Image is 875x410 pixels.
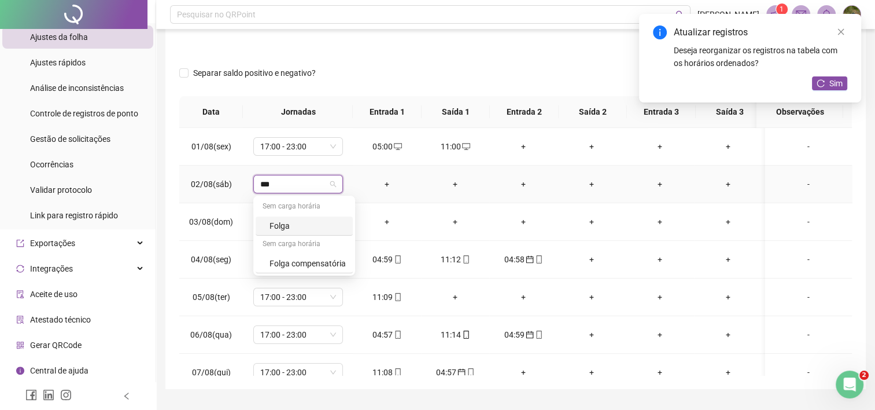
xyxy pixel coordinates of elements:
[756,96,843,128] th: Observações
[362,178,412,191] div: +
[766,105,834,118] span: Observações
[774,215,843,228] div: -
[30,109,138,118] span: Controle de registros de ponto
[393,293,402,301] span: mobile
[179,96,243,128] th: Data
[499,253,548,266] div: 04:58
[567,178,616,191] div: +
[393,255,402,263] span: mobile
[16,290,24,298] span: audit
[703,140,753,153] div: +
[635,140,685,153] div: +
[430,253,480,266] div: 11:12
[703,178,753,191] div: +
[774,253,843,266] div: -
[362,253,412,266] div: 04:59
[774,140,843,153] div: -
[30,211,118,220] span: Link para registro rápido
[189,67,320,79] span: Separar saldo positivo e negativo?
[674,25,847,39] div: Atualizar registros
[393,368,402,376] span: mobile
[812,76,847,90] button: Sim
[25,389,37,401] span: facebook
[430,178,480,191] div: +
[829,77,843,90] span: Sim
[837,28,845,36] span: close
[567,253,616,266] div: +
[260,288,336,306] span: 17:00 - 23:00
[456,368,466,376] span: calendar
[499,366,548,379] div: +
[653,25,667,39] span: info-circle
[191,142,231,151] span: 01/08(sex)
[534,255,543,263] span: mobile
[30,290,77,299] span: Aceite de uso
[353,96,421,128] th: Entrada 1
[191,180,232,189] span: 02/08(sáb)
[525,255,534,263] span: calendar
[567,215,616,228] div: +
[697,8,759,21] span: [PERSON_NAME]
[780,5,784,13] span: 1
[362,291,412,303] div: 11:09
[499,215,548,228] div: +
[776,3,788,15] sup: 1
[817,79,825,87] span: reload
[461,142,470,151] span: desktop
[362,366,412,379] div: 11:08
[525,331,534,339] span: calendar
[843,6,861,23] img: 90845
[703,291,753,303] div: +
[499,178,548,191] div: +
[466,368,475,376] span: mobile
[703,253,753,266] div: +
[30,341,82,350] span: Gerar QRCode
[635,253,685,266] div: +
[243,96,353,128] th: Jornadas
[30,239,75,248] span: Exportações
[123,392,131,400] span: left
[499,328,548,341] div: 04:59
[635,215,685,228] div: +
[16,316,24,324] span: solution
[256,236,353,254] div: Sem carga horária
[774,366,843,379] div: -
[30,160,73,169] span: Ocorrências
[703,366,753,379] div: +
[770,9,781,20] span: notification
[30,315,91,324] span: Atestado técnico
[269,219,346,232] div: Folga
[567,328,616,341] div: +
[30,185,92,195] span: Validar protocolo
[430,215,480,228] div: +
[635,328,685,341] div: +
[461,255,470,263] span: mobile
[422,96,490,128] th: Saída 1
[193,292,230,302] span: 05/08(ter)
[836,371,863,398] iframe: Intercom live chat
[559,96,627,128] th: Saída 2
[534,331,543,339] span: mobile
[430,291,480,303] div: +
[635,178,685,191] div: +
[191,255,231,264] span: 04/08(seg)
[30,366,88,375] span: Central de ajuda
[774,178,843,191] div: -
[674,44,847,69] div: Deseja reorganizar os registros na tabela com os horários ordenados?
[393,142,402,151] span: desktop
[696,96,764,128] th: Saída 3
[703,328,753,341] div: +
[16,341,24,349] span: qrcode
[260,138,336,155] span: 17:00 - 23:00
[567,366,616,379] div: +
[362,215,412,228] div: +
[269,257,346,270] div: Folga compensatória
[774,328,843,341] div: -
[490,96,558,128] th: Entrada 2
[627,96,695,128] th: Entrada 3
[675,10,684,19] span: search
[796,9,806,20] span: mail
[43,389,54,401] span: linkedin
[859,371,869,380] span: 2
[362,328,412,341] div: 04:57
